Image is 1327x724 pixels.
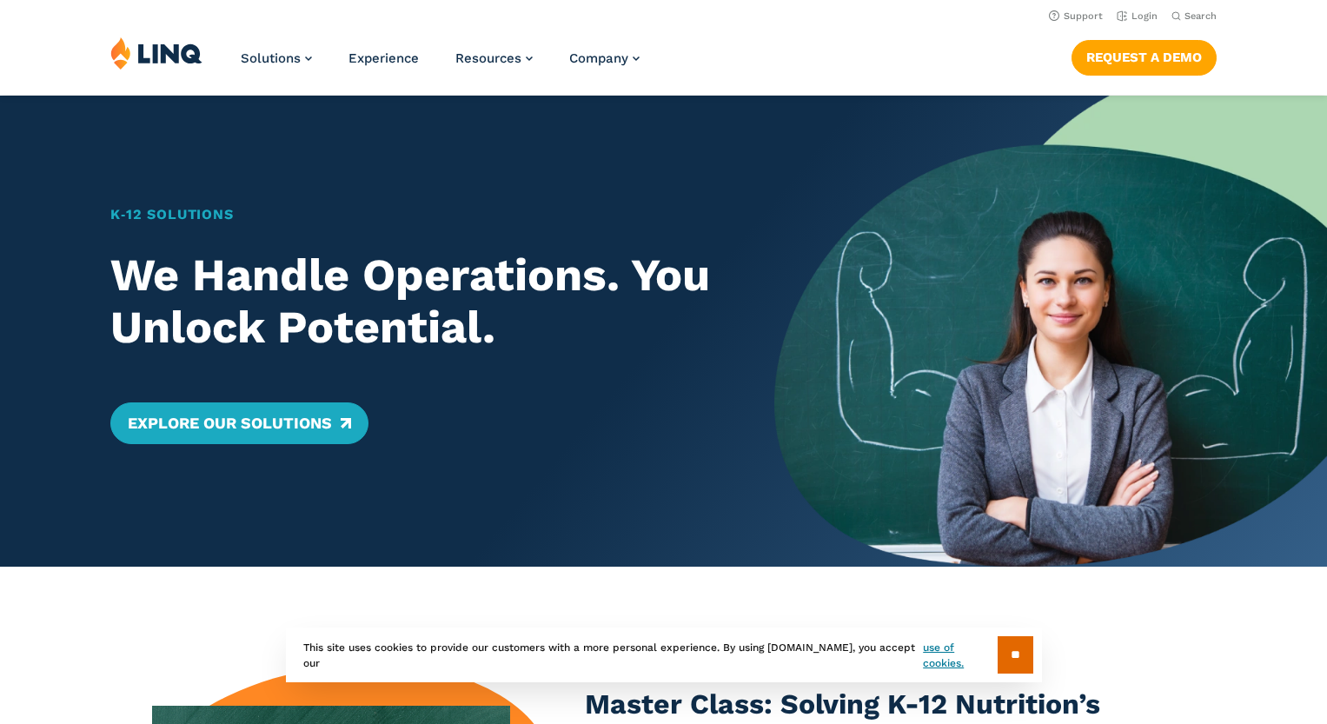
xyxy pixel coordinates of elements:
a: Login [1117,10,1158,22]
button: Open Search Bar [1171,10,1217,23]
a: Explore Our Solutions [110,402,368,444]
img: LINQ | K‑12 Software [110,37,202,70]
a: use of cookies. [923,640,997,671]
h2: We Handle Operations. You Unlock Potential. [110,249,720,354]
a: Solutions [241,50,312,66]
a: Resources [455,50,533,66]
a: Support [1049,10,1103,22]
h1: K‑12 Solutions [110,204,720,225]
span: Resources [455,50,521,66]
a: Experience [348,50,419,66]
nav: Primary Navigation [241,37,640,94]
span: Search [1184,10,1217,22]
div: This site uses cookies to provide our customers with a more personal experience. By using [DOMAIN... [286,628,1042,682]
span: Company [569,50,628,66]
img: Home Banner [774,96,1327,567]
nav: Button Navigation [1072,37,1217,75]
a: Company [569,50,640,66]
span: Solutions [241,50,301,66]
a: Request a Demo [1072,40,1217,75]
